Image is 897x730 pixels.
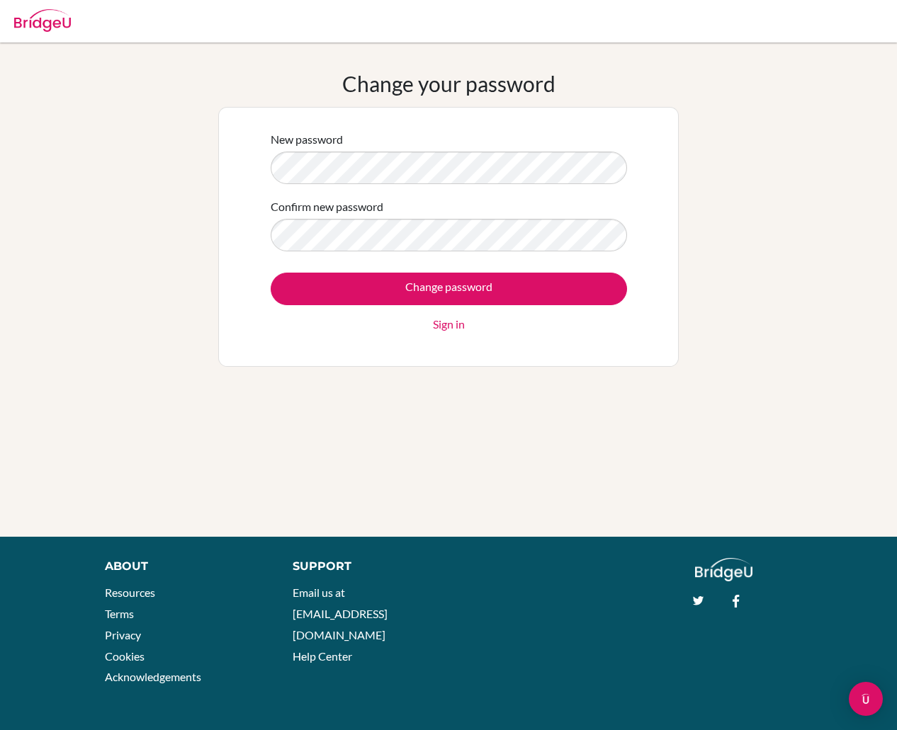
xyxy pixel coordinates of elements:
label: New password [271,131,343,148]
label: Confirm new password [271,198,383,215]
a: Sign in [433,316,465,333]
a: Resources [105,586,155,599]
a: Acknowledgements [105,670,201,683]
a: Help Center [293,649,352,663]
div: Support [293,558,435,575]
img: Bridge-U [14,9,71,32]
a: Privacy [105,628,141,641]
a: Terms [105,607,134,620]
a: Cookies [105,649,145,663]
h1: Change your password [342,71,555,96]
input: Change password [271,273,627,305]
img: logo_white@2x-f4f0deed5e89b7ecb1c2cc34c3e3d731f90f0f143d5ea2071677605dd97b5244.png [695,558,752,581]
a: Email us at [EMAIL_ADDRESS][DOMAIN_NAME] [293,586,388,641]
div: Open Intercom Messenger [849,682,883,716]
div: About [105,558,261,575]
